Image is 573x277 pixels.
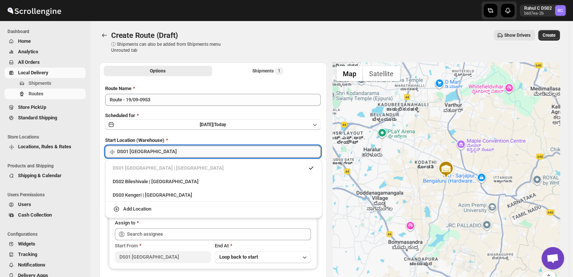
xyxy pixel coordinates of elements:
input: Search location [117,146,321,158]
button: Routes [99,30,110,41]
div: End At [215,242,311,250]
span: Create Route (Draft) [111,31,178,40]
span: Route Name [105,86,131,91]
button: Loop back to start [215,251,311,263]
p: ⓘ Shipments can also be added from Shipments menu Unrouted tab [111,41,229,53]
span: 1 [278,68,280,74]
div: DS01 [GEOGRAPHIC_DATA] | [GEOGRAPHIC_DATA] [113,164,315,172]
button: Widgets [5,239,86,249]
span: [DATE] | [200,122,214,127]
span: Shipments [29,80,51,86]
img: ScrollEngine [6,1,62,20]
span: Locations, Rules & Rates [18,144,71,149]
div: DS03 Kengeri | [GEOGRAPHIC_DATA] [113,191,315,199]
button: User menu [520,5,566,17]
button: Show street map [336,66,363,81]
span: Notifications [18,262,45,268]
button: [DATE]|Today [105,119,321,130]
span: Tracking [18,251,37,257]
span: Create [543,32,555,38]
div: Open chat [541,247,564,269]
button: Notifications [5,260,86,270]
button: Locations, Rules & Rates [5,142,86,152]
li: DS03 Kengeri [105,188,322,202]
span: Dashboard [8,29,86,35]
input: Search assignee [127,228,311,240]
div: Shipments [252,67,283,75]
button: Show Drivers [494,30,535,41]
div: DS02 Bileshivale | [GEOGRAPHIC_DATA] [113,178,315,185]
button: All Orders [5,57,86,68]
button: Create [538,30,560,41]
button: Shipments [5,78,86,89]
span: All Orders [18,59,40,65]
button: Show satellite imagery [363,66,400,81]
div: Assign to [115,219,135,227]
button: Analytics [5,47,86,57]
span: Store Locations [8,134,86,140]
span: Scheduled for [105,113,135,118]
button: Selected Shipments [214,66,322,76]
span: Start From [115,243,138,248]
div: Add Location [123,205,151,213]
span: Rahul C DS02 [555,5,565,16]
span: Home [18,38,31,44]
button: Home [5,36,86,47]
button: Shipping & Calendar [5,170,86,181]
button: Tracking [5,249,86,260]
button: Routes [5,89,86,99]
span: Start Location (Warehouse) [105,137,164,143]
span: Shipping & Calendar [18,173,62,178]
span: Today [214,122,226,127]
span: Options [150,68,166,74]
span: Show Drivers [504,32,531,38]
button: All Route Options [104,66,212,76]
p: Rahul C DS02 [524,5,552,11]
span: Store PickUp [18,104,46,110]
li: DS02 Bileshivale [105,174,322,188]
span: Users [18,202,31,207]
span: Local Delivery [18,70,48,75]
span: Loop back to start [219,254,258,260]
span: Users Permissions [8,192,86,198]
span: Cash Collection [18,212,52,218]
p: b607ea-2b [524,11,552,16]
li: DS01 Sarjapur [105,162,322,174]
text: RC [558,8,563,13]
button: Users [5,199,86,210]
span: Configurations [8,231,86,237]
span: Widgets [18,241,35,247]
button: Cash Collection [5,210,86,220]
span: Analytics [18,49,38,54]
input: Eg: Bengaluru Route [105,94,321,106]
span: Products and Shipping [8,163,86,169]
span: Standard Shipping [18,115,57,120]
span: Routes [29,91,44,96]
